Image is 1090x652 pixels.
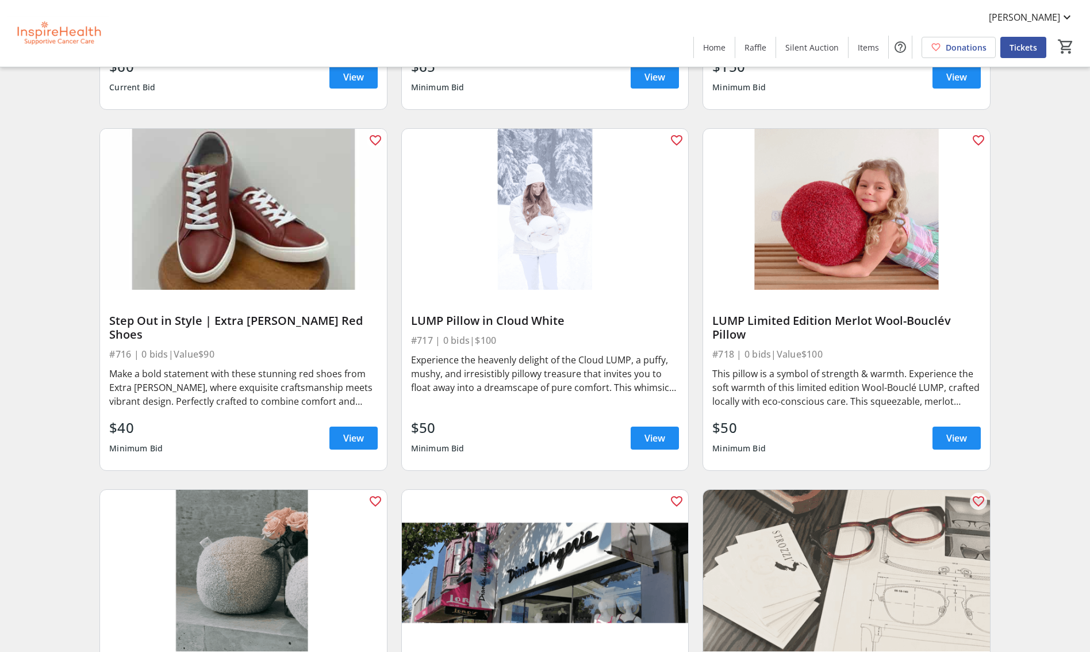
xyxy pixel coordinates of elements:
div: Current Bid [109,77,155,98]
a: Home [694,37,735,58]
span: View [946,431,967,445]
span: Tickets [1010,41,1037,53]
span: View [343,70,364,84]
div: #718 | 0 bids | Value $100 [712,346,980,362]
img: LUMP Limited Edition Merlot Wool-Bouclév Pillow [703,129,989,290]
mat-icon: favorite_outline [369,133,382,147]
span: [PERSON_NAME] [989,10,1060,24]
span: Raffle [744,41,766,53]
mat-icon: favorite_outline [972,494,985,508]
img: Step Out in Style | Extra Fina Calzado Red Shoes [100,129,386,290]
div: #717 | 0 bids | $100 [411,332,679,348]
a: View [932,66,981,89]
button: Cart [1056,36,1076,57]
div: $40 [109,417,163,438]
button: Help [889,36,912,59]
a: View [329,66,378,89]
span: Donations [946,41,987,53]
a: View [631,427,679,450]
img: LUMP Pillow in Cloud White [402,129,688,290]
a: Silent Auction [776,37,848,58]
a: Items [849,37,888,58]
span: View [946,70,967,84]
div: Experience the heavenly delight of the Cloud LUMP, a puffy, mushy, and irresistibly pillowy treas... [411,353,679,394]
div: Minimum Bid [411,438,465,459]
img: LUMP Signature Oatmeal Pillow [100,490,386,651]
div: Step Out in Style | Extra [PERSON_NAME] Red Shoes [109,314,377,342]
div: $50 [712,417,766,438]
a: Raffle [735,37,776,58]
div: Minimum Bid [411,77,465,98]
mat-icon: favorite_outline [670,494,684,508]
mat-icon: favorite_outline [369,494,382,508]
span: Silent Auction [785,41,839,53]
a: View [631,66,679,89]
a: View [932,427,981,450]
div: LUMP Pillow in Cloud White [411,314,679,328]
div: This pillow is a symbol of strength & warmth. Experience the soft warmth of this limited edition ... [712,367,980,408]
div: $50 [411,417,465,438]
img: Diane’s Lingerie Luxe | $200 Gift Card [402,490,688,651]
mat-icon: favorite_outline [972,133,985,147]
span: View [644,70,665,84]
div: LUMP Limited Edition Merlot Wool-Bouclév Pillow [712,314,980,342]
mat-icon: favorite_outline [670,133,684,147]
span: Home [703,41,726,53]
a: Donations [922,37,996,58]
img: Strozzi’s Eyewear | $300 Gift Vouchers [703,490,989,651]
div: Minimum Bid [712,77,766,98]
span: Items [858,41,879,53]
div: Make a bold statement with these stunning red shoes from Extra [PERSON_NAME], where exquisite cra... [109,367,377,408]
button: [PERSON_NAME] [980,8,1083,26]
span: View [644,431,665,445]
a: Tickets [1000,37,1046,58]
div: Minimum Bid [109,438,163,459]
div: #716 | 0 bids | Value $90 [109,346,377,362]
img: InspireHealth Supportive Cancer Care's Logo [7,5,109,62]
div: Minimum Bid [712,438,766,459]
span: View [343,431,364,445]
a: View [329,427,378,450]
